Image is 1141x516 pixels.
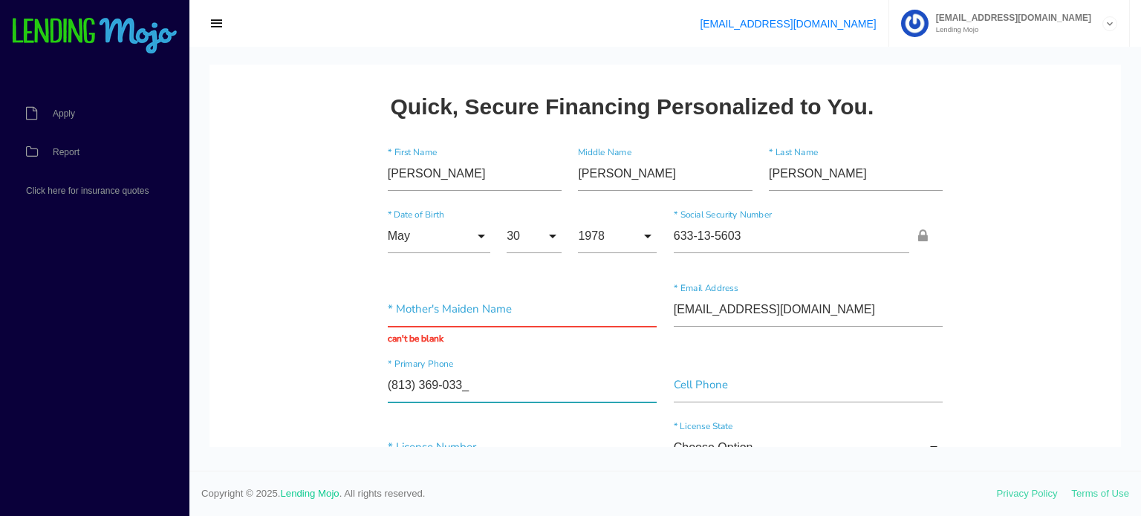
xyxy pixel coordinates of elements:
span: Click here for insurance quotes [26,186,149,195]
a: Terms of Use [1071,488,1129,499]
small: Lending Mojo [929,26,1091,33]
a: Lending Mojo [281,488,339,499]
a: [EMAIL_ADDRESS][DOMAIN_NAME] [700,18,876,30]
h2: Quick, Secure Financing Personalized to You. [181,30,665,54]
img: Profile image [901,10,929,37]
span: [EMAIL_ADDRESS][DOMAIN_NAME] [929,13,1091,22]
span: Apply [53,109,75,118]
a: Privacy Policy [997,488,1058,499]
span: Report [53,148,79,157]
img: logo-small.png [11,18,178,55]
span: Copyright © 2025. . All rights reserved. [201,486,997,501]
